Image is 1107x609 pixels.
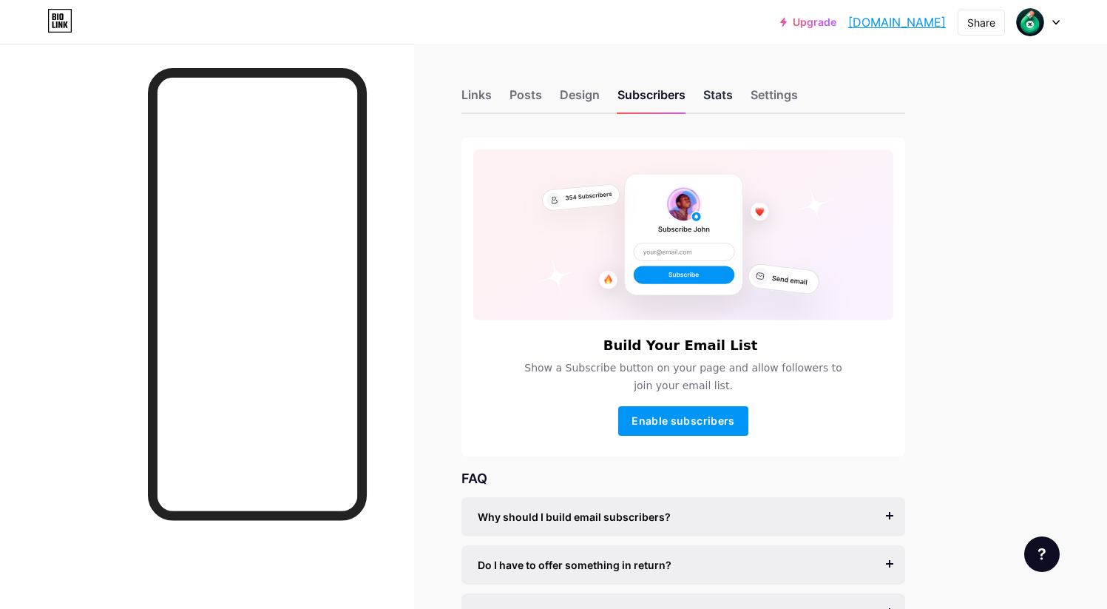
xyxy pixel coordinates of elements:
[603,338,758,353] h6: Build Your Email List
[848,13,946,31] a: [DOMAIN_NAME]
[632,414,734,427] span: Enable subscribers
[1016,8,1044,36] img: touchretouch
[461,86,492,112] div: Links
[703,86,733,112] div: Stats
[510,86,542,112] div: Posts
[478,509,671,525] span: Why should I build email subscribers?
[967,15,995,30] div: Share
[560,86,600,112] div: Design
[617,86,685,112] div: Subscribers
[461,468,905,488] div: FAQ
[515,359,851,394] span: Show a Subscribe button on your page and allow followers to join your email list.
[478,557,671,573] span: Do I have to offer something in return?
[780,16,836,28] a: Upgrade
[618,406,748,436] button: Enable subscribers
[751,86,798,112] div: Settings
